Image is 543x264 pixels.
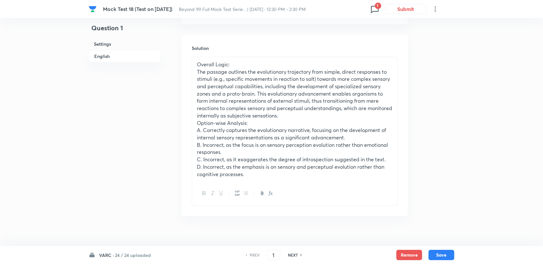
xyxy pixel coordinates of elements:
[89,38,161,50] h6: Settings
[288,252,298,258] h6: NEXT
[197,127,392,141] p: A. Correctly captures the evolutionary narrative, focusing on the development of internal sensory...
[375,3,381,9] span: 1
[89,5,97,13] img: Company Logo
[197,119,392,127] p: Option-wise Analysis:
[197,68,392,119] p: The passage outlines the evolutionary trajectory from simple, direct responses to stimuli (e.g., ...
[197,163,392,178] p: D. Incorrect, as the emphasis is on sensory and perceptual evolution rather than cognitive proces...
[103,5,172,12] span: Mock Test 18 (Test on [DATE])
[89,5,98,13] a: Company Logo
[89,23,161,38] h4: Question 1
[179,6,306,12] span: Beyond 99 Full Mock Test Serie... | [DATE] · 12:30 PM - 2:30 PM
[197,156,392,163] p: C. Incorrect, as it exaggerates the degree of introspection suggested in the text.
[197,61,392,68] p: Overall Logic:
[428,250,454,260] button: Save
[192,45,398,52] h6: Solution
[99,252,114,259] h6: VARC ·
[115,252,151,259] h6: 24 / 24 uploaded
[396,250,422,260] button: Remove
[385,4,426,14] button: Submit
[250,252,260,258] h6: PREV
[89,50,161,62] h6: English
[197,141,392,156] p: B. Incorrect, as the focus is on sensory perception evolution rather than emotional responses.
